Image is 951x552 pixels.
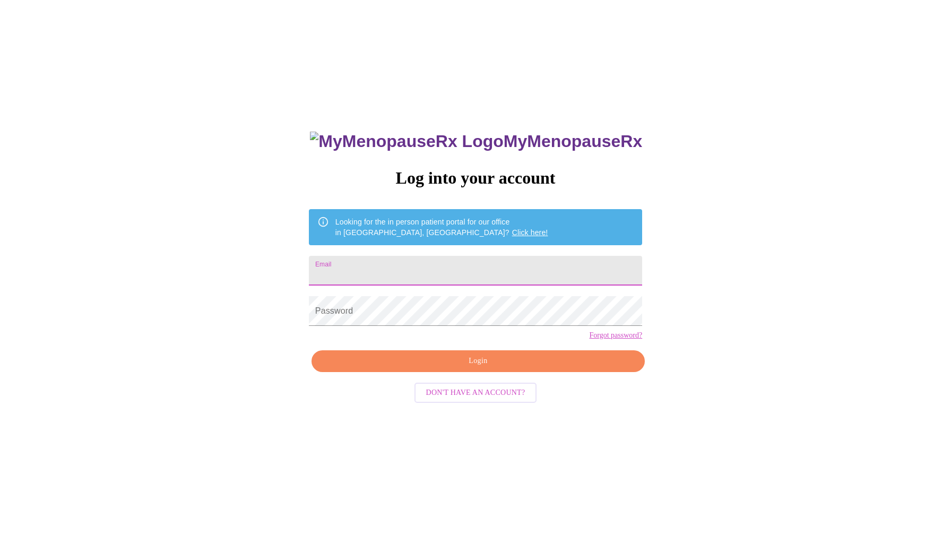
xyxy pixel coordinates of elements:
div: Looking for the in person patient portal for our office in [GEOGRAPHIC_DATA], [GEOGRAPHIC_DATA]? [335,212,548,242]
span: Don't have an account? [426,386,525,400]
img: MyMenopauseRx Logo [310,132,503,151]
span: Login [324,355,633,368]
button: Login [312,350,645,372]
a: Click here! [512,228,548,237]
a: Forgot password? [589,331,642,340]
h3: Log into your account [309,168,642,188]
button: Don't have an account? [414,383,537,403]
h3: MyMenopauseRx [310,132,642,151]
a: Don't have an account? [412,387,540,396]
